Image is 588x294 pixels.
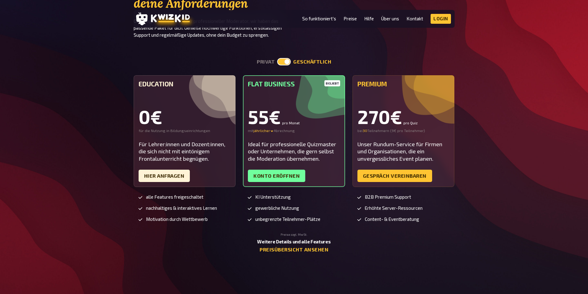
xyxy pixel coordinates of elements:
span: Motivation durch Wettbewerb [146,217,208,222]
span: Content- & Eventberatung [365,217,419,222]
input: 0 [363,128,367,133]
div: Ideal für professionelle Quizmaster oder Unternehmen, die gern selbst die Moderation übernehmen. [248,141,340,162]
a: Preise [344,16,357,21]
span: Erhöhte Server-Ressourcen [365,205,423,211]
span: gewerbliche Nutzung [255,205,299,211]
span: nachhaltiges & interaktives Lernen [146,205,217,211]
span: unbegrenzte Teilnehmer-Plätze [255,217,320,222]
div: Für Lehrer:innen und Dozent:innen, die sich nicht mit eintönigem Frontalunterricht begnügen. [139,141,231,162]
div: jährlicher [253,128,274,133]
div: 55€ [248,107,340,126]
a: Hilfe [364,16,374,21]
span: KI Unterstützung [255,194,291,200]
div: 0€ [139,107,231,126]
span: alle Features freigeschaltet [146,194,203,200]
h5: Flat Business [248,80,340,88]
a: Konto eröffnen [248,170,305,182]
b: Weitere Details und alle Features [257,239,331,244]
span: B2B Premium Support [365,194,411,200]
p: Ob Gelegenheitsquizzer oder professioneller Moderator, wir haben das passende Paket für dich. Gen... [134,18,294,39]
a: Gespräch vereinbaren [357,170,432,182]
h5: Education [139,80,231,88]
h5: Premium [357,80,450,88]
div: für die Nutzung in Bildungseinrichtungen [139,128,231,133]
div: bei Teilnehmern ( 9€ pro Teilnehmer ) [357,128,450,133]
button: geschäftlich [293,59,331,65]
button: privat [257,59,275,65]
a: Hier Anfragen [139,170,190,182]
small: Preise zzgl. MwSt. [281,233,307,237]
div: Unser Rundum-Service für Firmen und Organisationen, die ein unvergessliches Event planen. [357,141,450,162]
small: pro Quiz [403,121,418,125]
a: Preisübersicht ansehen [260,247,328,253]
a: So funktioniert's [302,16,336,21]
div: 270€ [357,107,450,126]
div: mit Abrechnung [248,128,340,133]
a: Über uns [381,16,399,21]
a: Kontakt [407,16,423,21]
small: pro Monat [282,121,300,125]
a: Login [431,14,451,24]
